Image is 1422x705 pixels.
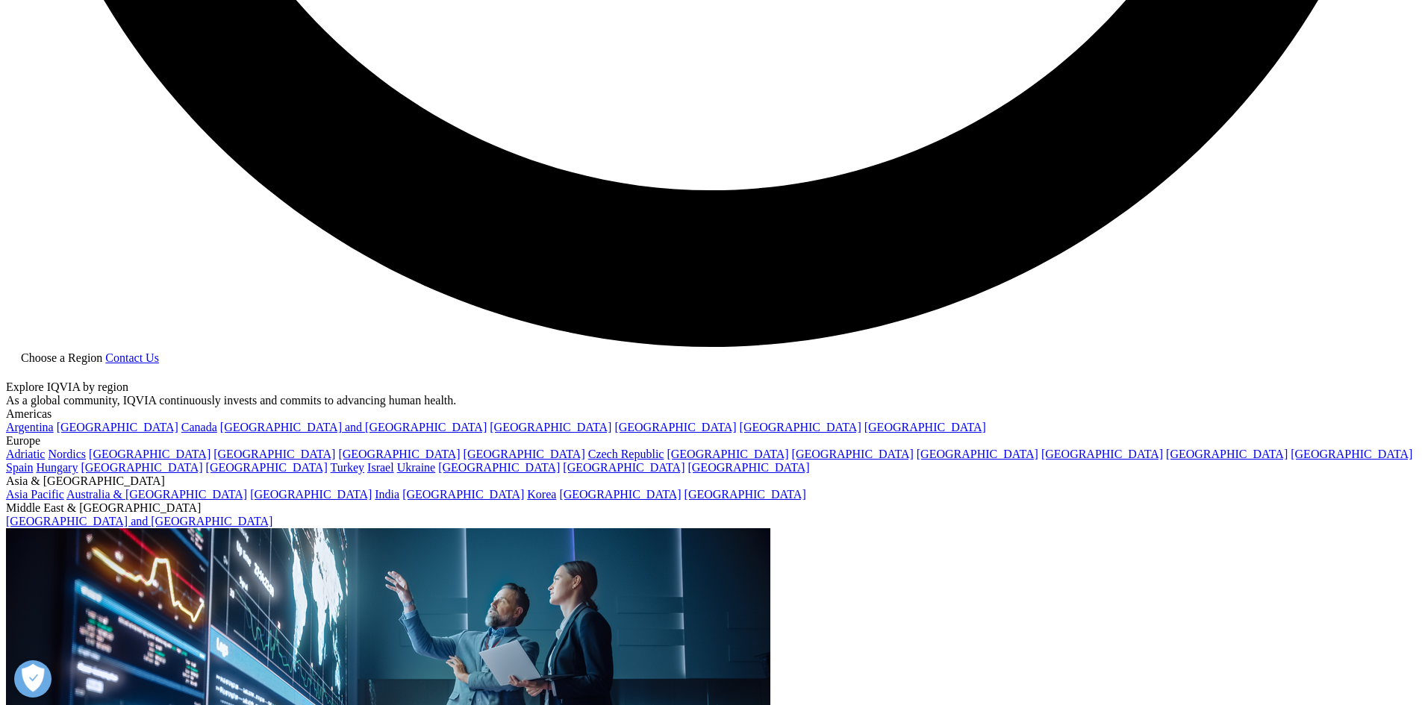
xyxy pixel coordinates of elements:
a: India [375,488,399,501]
a: [GEOGRAPHIC_DATA] [89,448,211,460]
a: [GEOGRAPHIC_DATA] [563,461,685,474]
a: [GEOGRAPHIC_DATA] [687,461,809,474]
a: [GEOGRAPHIC_DATA] [402,488,524,501]
div: Asia & [GEOGRAPHIC_DATA] [6,474,1416,488]
div: Explore IQVIA by region [6,380,1416,394]
div: As a global community, IQVIA continuously invests and commits to advancing human health. [6,394,1416,407]
a: [GEOGRAPHIC_DATA] [917,448,1038,460]
a: [GEOGRAPHIC_DATA] and [GEOGRAPHIC_DATA] [220,421,487,433]
a: Czech Republic [588,448,664,460]
a: [GEOGRAPHIC_DATA] [438,461,560,474]
a: [GEOGRAPHIC_DATA] [464,448,585,460]
a: [GEOGRAPHIC_DATA] [338,448,460,460]
a: Spain [6,461,33,474]
a: [GEOGRAPHIC_DATA] [1291,448,1412,460]
a: [GEOGRAPHIC_DATA] [1041,448,1163,460]
a: Argentina [6,421,54,433]
a: Ukraine [397,461,436,474]
a: Australia & [GEOGRAPHIC_DATA] [66,488,247,501]
div: Americas [6,407,1416,421]
a: [GEOGRAPHIC_DATA] [864,421,986,433]
a: Korea [527,488,556,501]
a: Turkey [330,461,364,474]
a: [GEOGRAPHIC_DATA] [81,461,202,474]
a: [GEOGRAPHIC_DATA] [1166,448,1288,460]
span: Choose a Region [21,351,102,364]
a: Asia Pacific [6,488,64,501]
a: [GEOGRAPHIC_DATA] and [GEOGRAPHIC_DATA] [6,515,272,527]
a: [GEOGRAPHIC_DATA] [792,448,914,460]
a: [GEOGRAPHIC_DATA] [740,421,861,433]
a: [GEOGRAPHIC_DATA] [490,421,611,433]
a: [GEOGRAPHIC_DATA] [614,421,736,433]
a: Canada [181,421,217,433]
a: [GEOGRAPHIC_DATA] [206,461,328,474]
a: Contact Us [105,351,159,364]
a: [GEOGRAPHIC_DATA] [685,488,806,501]
a: [GEOGRAPHIC_DATA] [250,488,372,501]
a: [GEOGRAPHIC_DATA] [559,488,681,501]
a: [GEOGRAPHIC_DATA] [667,448,788,460]
a: Hungary [36,461,78,474]
button: Open Preferences [14,660,52,698]
a: Nordics [48,448,86,460]
div: Europe [6,434,1416,448]
a: [GEOGRAPHIC_DATA] [213,448,335,460]
a: Israel [367,461,394,474]
a: Adriatic [6,448,45,460]
div: Middle East & [GEOGRAPHIC_DATA] [6,501,1416,515]
a: [GEOGRAPHIC_DATA] [57,421,178,433]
